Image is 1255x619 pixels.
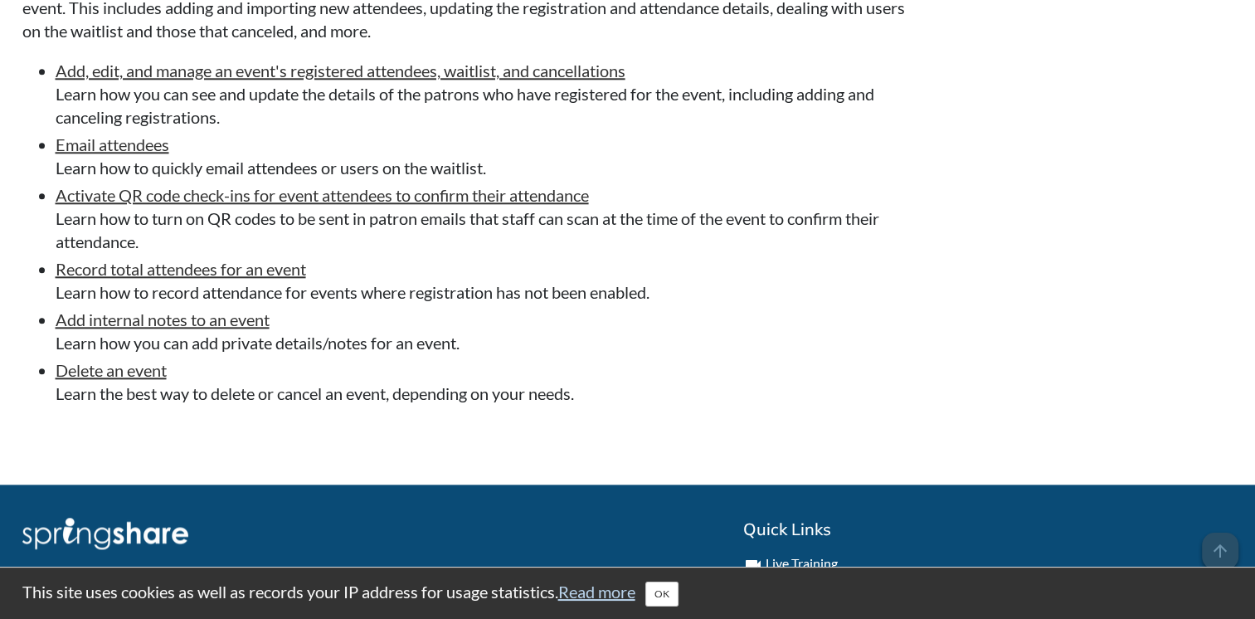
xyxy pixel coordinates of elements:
li: Learn how you can add private details/notes for an event. [56,308,918,354]
i: videocam [743,555,763,575]
a: Add, edit, and manage an event's registered attendees, waitlist, and cancellations [56,61,625,80]
button: Close [645,582,679,607]
a: Delete an event [56,360,167,380]
a: arrow_upward [1202,534,1238,554]
a: Add internal notes to an event [56,309,270,329]
div: This site uses cookies as well as records your IP address for usage statistics. [6,580,1250,607]
a: Record total attendees for an event [56,259,306,279]
a: Activate QR code check-ins for event attendees to confirm their attendance [56,185,589,205]
li: Learn how to turn on QR codes to be sent in patron emails that staff can scan at the time of the ... [56,183,918,253]
a: Live Training [766,555,838,571]
a: Email attendees [56,134,169,154]
img: Springshare [22,518,188,549]
li: Learn how you can see and update the details of the patrons who have registered for the event, in... [56,59,918,129]
span: arrow_upward [1202,533,1238,569]
h2: Quick Links [743,518,1233,541]
a: Read more [558,582,635,602]
li: Learn how to quickly email attendees or users on the waitlist. [56,133,918,179]
li: Learn how to record attendance for events where registration has not been enabled. [56,257,918,304]
li: Learn the best way to delete or cancel an event, depending on your needs. [56,358,918,405]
